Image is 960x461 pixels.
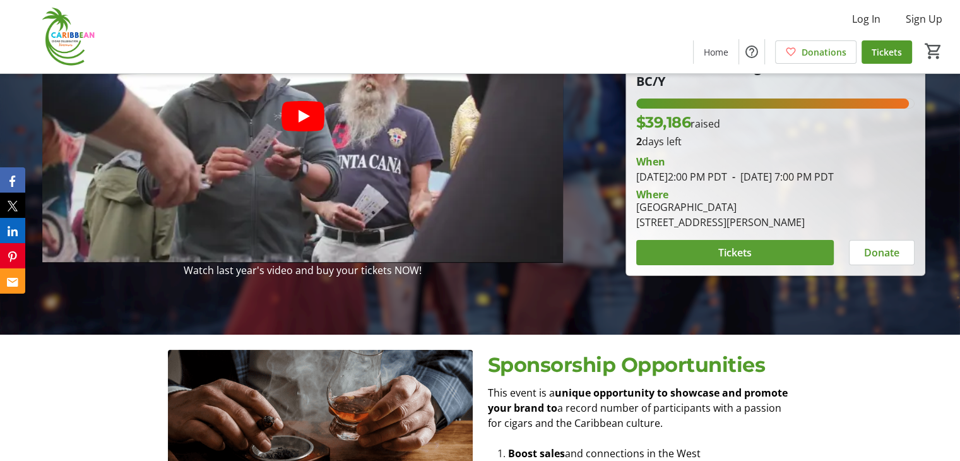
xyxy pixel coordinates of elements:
[636,215,805,230] div: [STREET_ADDRESS][PERSON_NAME]
[864,245,899,260] span: Donate
[636,135,642,148] span: 2
[636,99,915,109] div: 97.965625% of fundraising goal reached
[694,40,738,64] a: Home
[488,401,781,430] span: a record number of participants with a passion for cigars and the Caribbean culture.
[184,263,422,277] span: Watch last year's video and buy your tickets NOW!
[636,189,668,200] div: Where
[727,170,834,184] span: [DATE] 7:00 PM PDT
[636,61,915,88] p: This is a fundraising event for ©[DATE] Seals BC/Y
[906,11,942,27] span: Sign Up
[739,39,764,64] button: Help
[727,170,740,184] span: -
[636,134,915,149] p: days left
[842,9,891,29] button: Log In
[852,11,880,27] span: Log In
[636,200,805,215] div: [GEOGRAPHIC_DATA]
[636,240,834,265] button: Tickets
[872,45,902,59] span: Tickets
[508,446,565,460] strong: Boost sales
[775,40,856,64] a: Donations
[565,446,701,460] span: and connections in the West
[704,45,728,59] span: Home
[849,240,915,265] button: Donate
[636,113,691,131] span: $39,186
[281,101,324,131] button: Play video
[718,245,752,260] span: Tickets
[636,111,721,134] p: raised
[488,350,793,380] p: Sponsorship Opportunities
[488,386,555,400] span: This event is a
[636,154,665,169] div: When
[802,45,846,59] span: Donations
[8,5,120,68] img: Caribbean Cigar Celebration's Logo
[862,40,912,64] a: Tickets
[636,170,727,184] span: [DATE] 2:00 PM PDT
[922,40,945,63] button: Cart
[488,386,788,415] strong: unique opportunity to showcase and promote your brand to
[896,9,952,29] button: Sign Up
